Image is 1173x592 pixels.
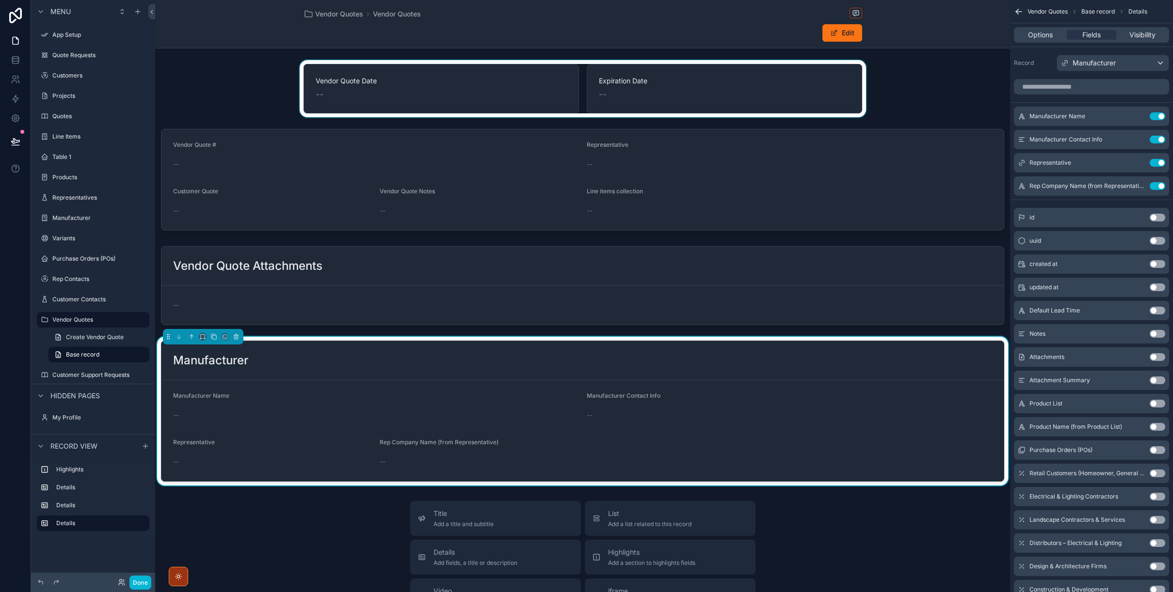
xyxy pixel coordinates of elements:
[50,7,71,16] span: Menu
[587,410,593,420] span: --
[52,234,147,242] label: Variants
[52,255,147,263] label: Purchase Orders (POs)
[1029,562,1107,570] span: Design & Architecture Firms
[37,210,149,226] a: Manufacturer
[37,251,149,266] a: Purchase Orders (POs)
[52,214,147,222] label: Manufacturer
[48,347,149,362] a: Base record
[1028,30,1053,40] span: Options
[1081,8,1115,16] span: Base record
[52,296,147,303] label: Customer Contacts
[37,47,149,63] a: Quote Requests
[52,173,147,181] label: Products
[52,153,147,161] label: Table 1
[410,540,581,575] button: DetailsAdd fields, a title or description
[37,129,149,144] a: Line Items
[585,501,755,536] button: ListAdd a list related to this record
[585,540,755,575] button: HighlightsAdd a section to highlights fields
[1029,237,1041,245] span: uuid
[52,112,147,120] label: Quotes
[434,547,517,557] span: Details
[1029,283,1059,291] span: updated at
[380,457,386,467] span: --
[50,441,97,451] span: Record view
[1029,539,1122,547] span: Distributors – Electrical & Lighting
[129,576,151,590] button: Done
[52,316,144,324] label: Vendor Quotes
[52,51,147,59] label: Quote Requests
[608,509,691,518] span: List
[37,292,149,307] a: Customer Contacts
[173,457,179,467] span: --
[66,333,124,341] span: Create Vendor Quote
[37,231,149,246] a: Variants
[37,410,149,425] a: My Profile
[1029,376,1090,384] span: Attachment Summary
[37,149,149,165] a: Table 1
[1082,30,1101,40] span: Fields
[1029,493,1118,500] span: Electrical & Lighting Contractors
[1029,112,1085,120] span: Manufacturer Name
[1029,516,1125,524] span: Landscape Contractors & Services
[1029,353,1064,361] span: Attachments
[66,351,99,358] span: Base record
[52,133,147,140] label: Line Items
[52,92,147,100] label: Projects
[1029,423,1122,431] span: Product Name (from Product List)
[52,72,147,79] label: Customers
[31,457,155,541] div: scrollable content
[173,353,248,368] h2: Manufacturer
[1029,400,1062,407] span: Product List
[37,109,149,124] a: Quotes
[50,391,100,401] span: Hidden pages
[48,329,149,345] a: Create Vendor Quote
[1029,330,1045,338] span: Notes
[56,466,145,473] label: Highlights
[434,559,517,567] span: Add fields, a title or description
[1029,214,1034,221] span: id
[1128,8,1147,16] span: Details
[52,371,147,379] label: Customer Support Requests
[587,392,660,399] span: Manufacturer Contact Info
[37,271,149,287] a: Rep Contacts
[822,24,862,42] button: Edit
[56,501,145,509] label: Details
[1029,136,1102,143] span: Manufacturer Contact Info
[380,438,498,446] span: Rep Company Name (from Representative)
[373,9,421,19] a: Vendor Quotes
[608,547,695,557] span: Highlights
[1014,59,1053,67] label: Record
[1129,30,1156,40] span: Visibility
[434,509,494,518] span: Title
[52,275,147,283] label: Rep Contacts
[37,367,149,383] a: Customer Support Requests
[56,519,142,527] label: Details
[52,194,147,202] label: Representatives
[1029,307,1080,314] span: Default Lead Time
[608,559,695,567] span: Add a section to highlights fields
[608,520,691,528] span: Add a list related to this record
[173,438,215,446] span: Representative
[37,312,149,327] a: Vendor Quotes
[304,9,363,19] a: Vendor Quotes
[410,501,581,536] button: TitleAdd a title and subtitle
[1073,58,1116,68] span: Manufacturer
[52,31,147,39] label: App Setup
[1057,55,1169,71] button: Manufacturer
[173,392,229,399] span: Manufacturer Name
[37,190,149,205] a: Representatives
[1029,260,1058,268] span: created at
[37,27,149,43] a: App Setup
[37,170,149,185] a: Products
[434,520,494,528] span: Add a title and subtitle
[56,483,145,491] label: Details
[37,68,149,83] a: Customers
[315,9,363,19] span: Vendor Quotes
[37,88,149,104] a: Projects
[1029,159,1071,167] span: Representative
[1028,8,1068,16] span: Vendor Quotes
[1029,182,1146,190] span: Rep Company Name (from Representative)
[1029,446,1093,454] span: Purchase Orders (POs)
[52,414,147,421] label: My Profile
